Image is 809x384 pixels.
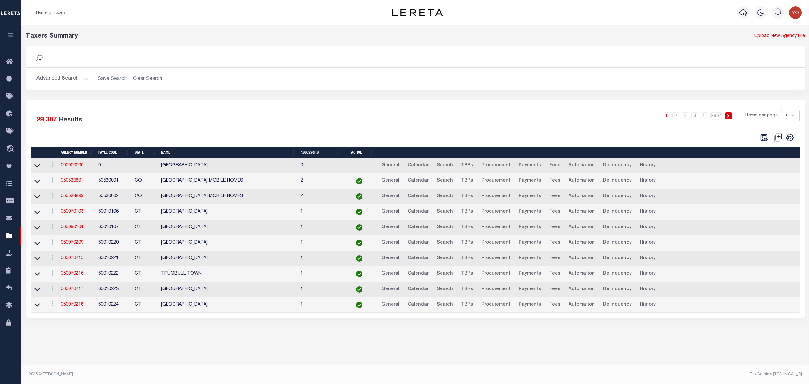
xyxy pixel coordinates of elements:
a: General [379,253,402,263]
a: General [379,238,402,248]
a: General [379,300,402,310]
a: Payments [516,176,544,186]
td: 60010223 [96,282,132,297]
td: [GEOGRAPHIC_DATA] MOBILE HOMES [159,173,298,189]
a: Fees [546,222,563,232]
img: logo-dark.svg [392,9,443,16]
th: Payee Code: activate to sort column ascending [96,147,132,158]
a: Calendar [405,284,431,294]
td: 1 [298,266,343,282]
td: 2 [298,189,343,204]
a: General [379,161,402,171]
img: check-icon-green.svg [356,224,362,231]
a: 060090104 [61,225,83,229]
a: Delinquency [600,161,635,171]
a: TBRs [458,269,476,279]
a: Procurement [478,300,513,310]
a: Payments [516,207,544,217]
th: Assessors: activate to sort column ascending [298,147,343,158]
a: Payments [516,253,544,263]
a: Procurement [478,207,513,217]
a: Delinquency [600,300,635,310]
img: check-icon-green.svg [356,271,362,277]
a: TBRs [458,222,476,232]
a: TBRs [458,207,476,217]
td: 1 [298,204,343,220]
a: Delinquency [600,191,635,201]
td: [GEOGRAPHIC_DATA] MOBILE HOMES [159,189,298,204]
a: Payments [516,269,544,279]
td: CT [132,204,159,220]
td: CT [132,235,159,251]
a: 3 [682,112,689,119]
th: &nbsp; [376,147,800,158]
a: Payments [516,222,544,232]
td: 50530001 [96,173,132,189]
th: Active: activate to sort column ascending [343,147,376,158]
a: Procurement [478,238,513,248]
a: History [637,269,659,279]
td: 0 [298,158,343,174]
a: Search [434,222,456,232]
a: Procurement [478,253,513,263]
td: 1 [298,282,343,297]
a: Calendar [405,191,431,201]
a: 050538801 [61,178,83,183]
td: CO [132,173,159,189]
a: Delinquency [600,269,635,279]
td: 60010222 [96,266,132,282]
a: Automation [566,222,598,232]
a: Delinquency [600,176,635,186]
a: Fees [546,284,563,294]
a: Automation [566,253,598,263]
a: 5 [701,112,708,119]
a: Calendar [405,238,431,248]
span: 29,307 [36,117,57,123]
a: Procurement [478,176,513,186]
td: [GEOGRAPHIC_DATA] [159,204,298,220]
a: Search [434,300,456,310]
td: CT [132,251,159,266]
td: 1 [298,220,343,235]
a: 060070209 [61,240,83,245]
td: [GEOGRAPHIC_DATA] [159,235,298,251]
a: Delinquency [600,222,635,232]
td: 1 [298,251,343,266]
td: 60010107 [96,220,132,235]
a: TBRs [458,176,476,186]
a: Delinquency [600,207,635,217]
img: check-icon-green.svg [356,286,362,293]
a: Calendar [405,161,431,171]
a: Procurement [478,161,513,171]
a: Search [434,269,456,279]
img: check-icon-green.svg [356,178,362,184]
td: [GEOGRAPHIC_DATA] [159,220,298,235]
a: General [379,191,402,201]
a: History [637,176,659,186]
a: Fees [546,253,563,263]
a: Fees [546,191,563,201]
button: Advanced Search [36,73,89,85]
a: TBRs [458,253,476,263]
a: Upload New Agency File [754,33,805,40]
img: check-icon-green.svg [356,302,362,308]
a: TBRs [458,191,476,201]
td: 60010221 [96,251,132,266]
a: 000000000 [61,163,83,168]
a: Fees [546,300,563,310]
a: Calendar [405,300,431,310]
i: travel_explore [6,145,16,153]
a: TBRs [458,161,476,171]
a: History [637,222,659,232]
a: TBRs [458,300,476,310]
a: 2931 [710,112,722,119]
a: Search [434,176,456,186]
td: 60010106 [96,204,132,220]
td: 1 [298,235,343,251]
a: Automation [566,300,598,310]
a: Fees [546,176,563,186]
a: History [637,238,659,248]
a: Fees [546,238,563,248]
a: Delinquency [600,284,635,294]
a: Fees [546,207,563,217]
